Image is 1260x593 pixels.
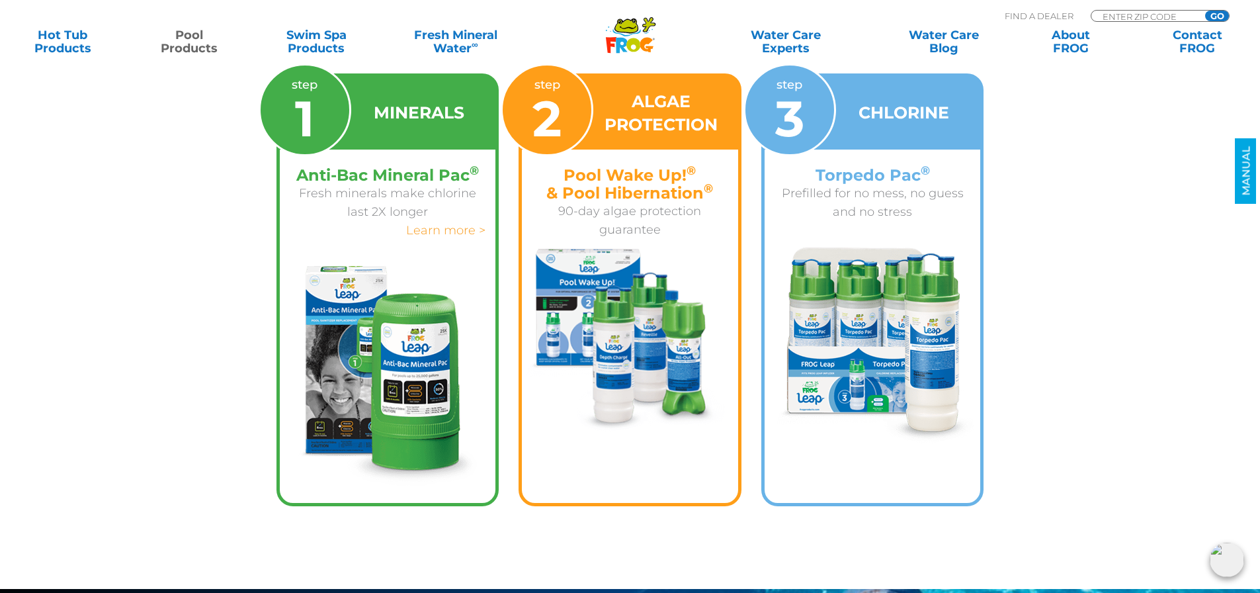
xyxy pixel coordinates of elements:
[532,75,562,144] p: step
[1101,11,1191,22] input: Zip Code Form
[1205,11,1229,21] input: GO
[921,163,930,178] sup: ®
[770,248,976,443] img: frog-leap-step-3
[140,28,239,55] a: PoolProducts
[267,28,366,55] a: Swim SpaProducts
[775,75,804,144] p: step
[1021,28,1120,55] a: AboutFROG
[1234,138,1259,204] a: MANUAL
[859,101,949,124] h3: CHLORINE
[374,101,464,124] h3: MINERALS
[687,163,696,178] sup: ®
[290,184,486,221] p: Fresh minerals make chlorine last 2X longer
[532,202,728,239] p: 90-day algae protection guarantee
[522,249,738,432] img: frog-leap-step-2
[470,163,479,178] sup: ®
[1005,10,1073,22] p: Find A Dealer
[775,184,971,221] p: Prefilled for no mess, no guess and no stress
[298,266,477,486] img: frog-leap-step-1
[706,28,866,55] a: Water CareExperts
[1148,28,1247,55] a: ContactFROG
[532,166,728,202] h4: Pool Wake Up! & Pool Hibernation
[406,223,485,238] a: Learn more >
[532,88,562,149] span: 2
[601,90,722,136] h3: ALGAE PROTECTION
[1210,543,1244,577] img: openIcon
[472,39,478,50] sup: ∞
[394,28,517,55] a: Fresh MineralWater∞
[292,75,317,144] p: step
[295,88,314,149] span: 1
[775,166,971,184] h4: Torpedo Pac
[775,88,804,149] span: 3
[290,166,486,184] h4: Anti-Bac Mineral Pac
[13,28,112,55] a: Hot TubProducts
[704,181,713,196] sup: ®
[894,28,993,55] a: Water CareBlog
